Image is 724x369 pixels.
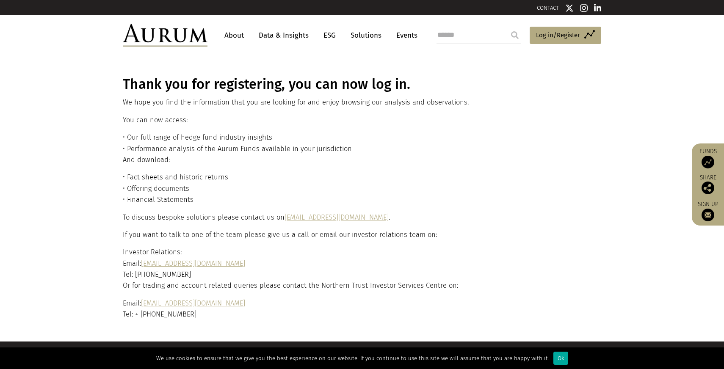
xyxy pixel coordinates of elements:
[141,259,245,267] a: [EMAIL_ADDRESS][DOMAIN_NAME]
[123,97,599,108] p: We hope you find the information that you are looking for and enjoy browsing our analysis and obs...
[696,148,720,168] a: Funds
[702,156,714,168] img: Access Funds
[123,247,599,292] p: Investor Relations: Email: Tel: [PHONE_NUMBER] Or for trading and account related queries please ...
[696,201,720,221] a: Sign up
[565,4,574,12] img: Twitter icon
[392,28,417,43] a: Events
[536,30,580,40] span: Log in/Register
[123,115,599,126] p: You can now access:
[696,175,720,194] div: Share
[123,229,599,240] p: If you want to talk to one of the team please give us a call or email our investor relations team...
[141,299,245,307] a: [EMAIL_ADDRESS][DOMAIN_NAME]
[285,213,389,221] a: [EMAIL_ADDRESS][DOMAIN_NAME]
[123,212,599,223] p: To discuss bespoke solutions please contact us on .
[530,27,601,44] a: Log in/Register
[537,5,559,11] a: CONTACT
[123,24,207,47] img: Aurum
[123,132,599,165] p: • Our full range of hedge fund industry insights • Performance analysis of the Aurum Funds availa...
[346,28,386,43] a: Solutions
[553,352,568,365] div: Ok
[702,182,714,194] img: Share this post
[220,28,248,43] a: About
[123,298,599,320] p: Email: Tel: + [PHONE_NUMBER]
[319,28,340,43] a: ESG
[506,27,523,44] input: Submit
[580,4,588,12] img: Instagram icon
[594,4,602,12] img: Linkedin icon
[702,209,714,221] img: Sign up to our newsletter
[123,76,599,93] h1: Thank you for registering, you can now log in.
[123,172,599,205] p: • Fact sheets and historic returns • Offering documents • Financial Statements
[254,28,313,43] a: Data & Insights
